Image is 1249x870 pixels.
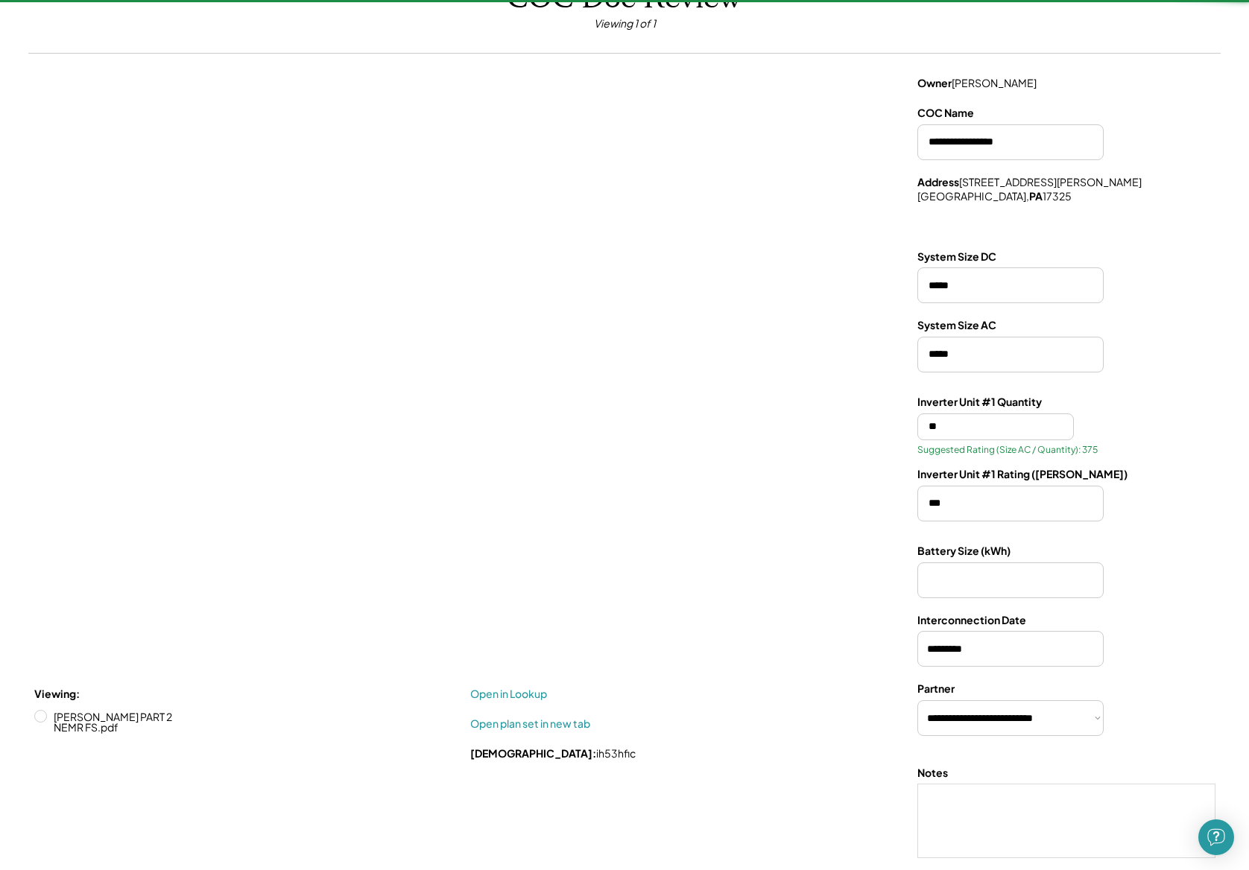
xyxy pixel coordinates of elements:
div: COC Name [917,106,974,121]
strong: Owner [917,76,952,89]
div: Notes [917,766,948,781]
div: Battery Size (kWh) [917,544,1011,559]
strong: [DEMOGRAPHIC_DATA]: [470,746,596,760]
div: ih53hfic [470,746,636,761]
strong: PA [1029,189,1043,203]
div: Inverter Unit #1 Quantity [917,395,1042,410]
div: Suggested Rating (Size AC / Quantity): 375 [917,444,1098,457]
div: Viewing: [34,687,80,702]
div: Interconnection Date [917,613,1026,628]
a: Open in Lookup [470,687,582,702]
div: [PERSON_NAME] [917,76,1037,91]
div: [STREET_ADDRESS][PERSON_NAME] [GEOGRAPHIC_DATA], 17325 [917,175,1142,204]
div: System Size AC [917,318,996,333]
div: Open Intercom Messenger [1198,819,1234,855]
a: Open plan set in new tab [470,717,590,731]
div: System Size DC [917,250,996,264]
label: [PERSON_NAME] PART 2 NEMR FS.pdf [49,711,183,732]
strong: Address [917,175,959,188]
div: Partner [917,682,955,696]
div: Viewing 1 of 1 [594,16,656,31]
div: Inverter Unit #1 Rating ([PERSON_NAME]) [917,467,1128,482]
